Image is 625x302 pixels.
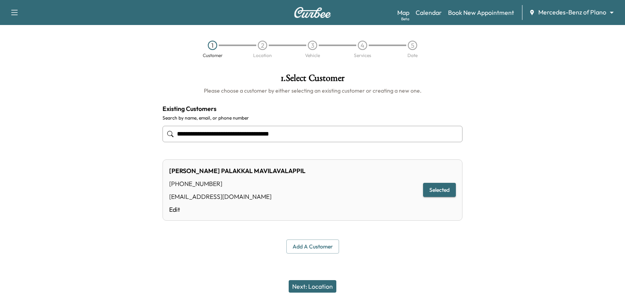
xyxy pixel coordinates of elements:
h1: 1 . Select Customer [162,73,462,87]
label: Search by name, email, or phone number [162,115,462,121]
img: Curbee Logo [294,7,331,18]
div: Services [354,53,371,58]
a: MapBeta [397,8,409,17]
button: Add a customer [286,239,339,254]
h6: Please choose a customer by either selecting an existing customer or creating a new one. [162,87,462,95]
div: 1 [208,41,217,50]
a: Calendar [416,8,442,17]
div: Beta [401,16,409,22]
button: Selected [423,183,456,197]
div: 2 [258,41,267,50]
button: Next: Location [289,280,336,293]
span: Mercedes-Benz of Plano [538,8,606,17]
div: Vehicle [305,53,320,58]
div: Date [407,53,418,58]
div: [PERSON_NAME] PALAKKAL MAVILAVALAPPIL [169,166,305,175]
div: Location [253,53,272,58]
a: Edit [169,205,305,214]
div: Customer [203,53,223,58]
div: [PHONE_NUMBER] [169,179,305,188]
div: [EMAIL_ADDRESS][DOMAIN_NAME] [169,192,305,201]
div: 3 [308,41,317,50]
div: 4 [358,41,367,50]
a: Book New Appointment [448,8,514,17]
div: 5 [408,41,417,50]
h4: Existing Customers [162,104,462,113]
